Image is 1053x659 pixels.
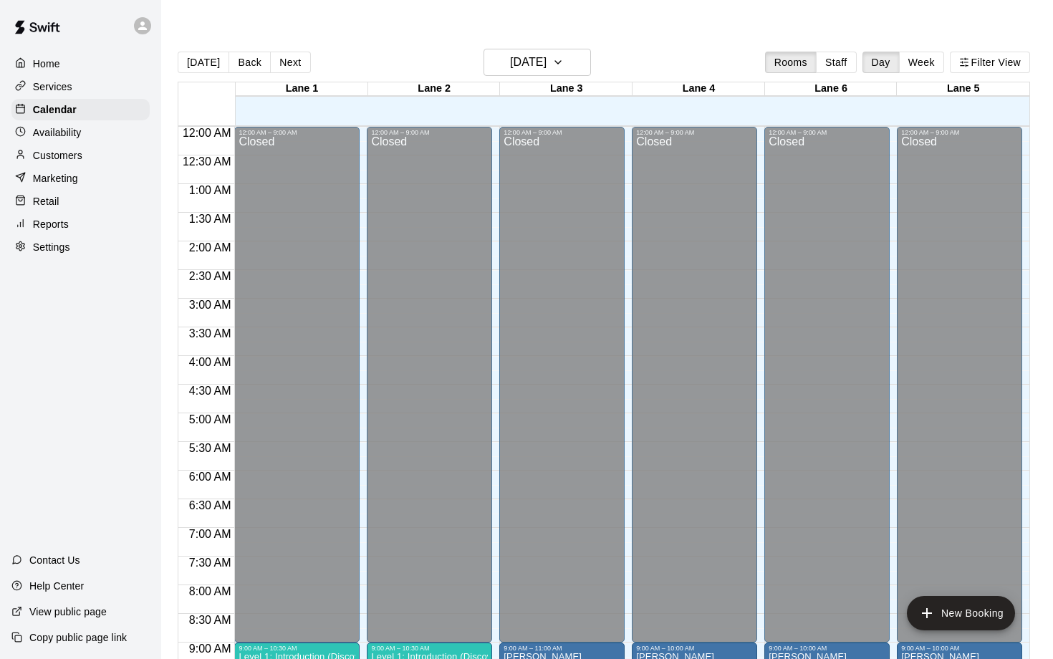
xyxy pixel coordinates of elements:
div: 9:00 AM – 10:00 AM [901,645,1018,652]
div: Closed [504,136,620,648]
div: 12:00 AM – 9:00 AM [371,129,488,136]
div: 12:00 AM – 9:00 AM [901,129,1018,136]
div: Closed [239,136,355,648]
span: 8:00 AM [186,585,235,597]
button: Back [229,52,271,73]
span: 12:00 AM [179,127,235,139]
div: 9:00 AM – 10:30 AM [371,645,488,652]
a: Customers [11,145,150,166]
p: Copy public page link [29,630,127,645]
div: Closed [769,136,885,648]
div: Lane 6 [765,82,898,96]
div: 12:00 AM – 9:00 AM: Closed [367,127,492,643]
div: 9:00 AM – 10:00 AM [769,645,885,652]
p: Help Center [29,579,84,593]
div: 12:00 AM – 9:00 AM [504,129,620,136]
div: 12:00 AM – 9:00 AM [769,129,885,136]
button: Filter View [950,52,1030,73]
a: Services [11,76,150,97]
div: Lane 2 [368,82,501,96]
button: Day [862,52,900,73]
div: 12:00 AM – 9:00 AM: Closed [499,127,625,643]
p: Retail [33,194,59,208]
button: add [907,596,1015,630]
span: 6:30 AM [186,499,235,511]
div: Lane 1 [236,82,368,96]
div: 9:00 AM – 11:00 AM [504,645,620,652]
span: 4:30 AM [186,385,235,397]
span: 6:00 AM [186,471,235,483]
div: 12:00 AM – 9:00 AM [239,129,355,136]
span: 3:00 AM [186,299,235,311]
span: 5:00 AM [186,413,235,425]
button: [DATE] [484,49,591,76]
div: 12:00 AM – 9:00 AM: Closed [897,127,1022,643]
p: Reports [33,217,69,231]
a: Settings [11,236,150,258]
a: Home [11,53,150,74]
p: View public page [29,605,107,619]
span: 5:30 AM [186,442,235,454]
div: Closed [636,136,753,648]
span: 7:00 AM [186,528,235,540]
span: 3:30 AM [186,327,235,340]
a: Calendar [11,99,150,120]
p: Contact Us [29,553,80,567]
h6: [DATE] [510,52,547,72]
div: Lane 4 [633,82,765,96]
span: 1:00 AM [186,184,235,196]
span: 12:30 AM [179,155,235,168]
div: 12:00 AM – 9:00 AM [636,129,753,136]
a: Retail [11,191,150,212]
div: 9:00 AM – 10:30 AM [239,645,355,652]
div: Lane 3 [500,82,633,96]
div: 12:00 AM – 9:00 AM: Closed [764,127,890,643]
p: Services [33,80,72,94]
p: Marketing [33,171,78,186]
span: 4:00 AM [186,356,235,368]
button: Staff [816,52,857,73]
div: 12:00 AM – 9:00 AM: Closed [234,127,360,643]
button: Rooms [765,52,817,73]
p: Customers [33,148,82,163]
div: Lane 5 [897,82,1029,96]
span: 8:30 AM [186,614,235,626]
button: Next [270,52,310,73]
div: Closed [371,136,488,648]
div: 9:00 AM – 10:00 AM [636,645,753,652]
p: Availability [33,125,82,140]
p: Settings [33,240,70,254]
a: Reports [11,213,150,235]
span: 9:00 AM [186,643,235,655]
a: Availability [11,122,150,143]
span: 1:30 AM [186,213,235,225]
p: Home [33,57,60,71]
div: Closed [901,136,1018,648]
span: 7:30 AM [186,557,235,569]
div: 12:00 AM – 9:00 AM: Closed [632,127,757,643]
p: Calendar [33,102,77,117]
button: Week [899,52,944,73]
button: [DATE] [178,52,229,73]
span: 2:30 AM [186,270,235,282]
span: 2:00 AM [186,241,235,254]
a: Marketing [11,168,150,189]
